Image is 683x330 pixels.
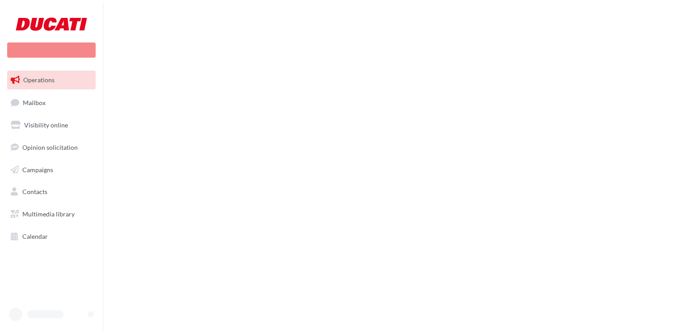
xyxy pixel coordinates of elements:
span: Contacts [22,188,47,195]
a: Opinion solicitation [5,138,97,157]
a: Calendar [5,227,97,246]
span: Visibility online [24,121,68,129]
a: Operations [5,71,97,89]
a: Contacts [5,182,97,201]
span: Operations [23,76,55,84]
span: Campaigns [22,165,53,173]
span: Calendar [22,233,48,240]
span: Opinion solicitation [22,144,78,151]
div: New campaign [7,42,96,58]
span: Multimedia library [22,210,75,218]
span: Mailbox [23,98,46,106]
a: Visibility online [5,116,97,135]
a: Campaigns [5,161,97,179]
a: Mailbox [5,93,97,112]
a: Multimedia library [5,205,97,224]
